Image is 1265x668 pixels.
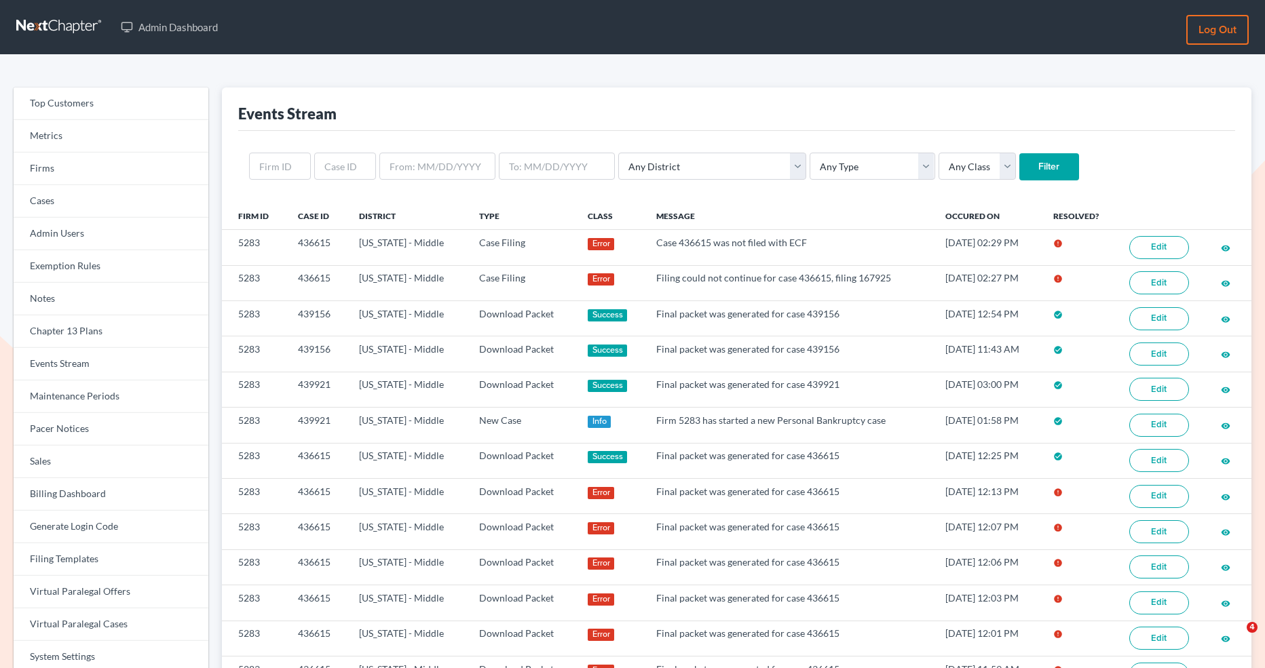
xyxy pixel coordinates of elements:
[588,557,614,570] div: Error
[934,514,1042,549] td: [DATE] 12:07 PM
[588,345,627,357] div: Success
[348,549,468,585] td: [US_STATE] - Middle
[1221,385,1230,395] i: visibility
[1221,419,1230,431] a: visibility
[1221,313,1230,324] a: visibility
[14,478,208,511] a: Billing Dashboard
[1053,345,1063,355] i: check_circle
[645,372,934,407] td: Final packet was generated for case 439921
[14,120,208,153] a: Metrics
[1019,153,1079,180] input: Filter
[934,265,1042,300] td: [DATE] 02:27 PM
[1221,383,1230,395] a: visibility
[287,202,348,229] th: Case ID
[14,185,208,218] a: Cases
[222,202,287,229] th: Firm ID
[1053,629,1063,639] i: error
[222,408,287,443] td: 5283
[1053,274,1063,283] i: error
[222,265,287,300] td: 5283
[222,549,287,585] td: 5283
[588,522,614,534] div: Error
[588,273,614,286] div: Error
[1042,202,1118,229] th: Resolved?
[114,15,225,39] a: Admin Dashboard
[1053,594,1063,604] i: error
[468,265,577,300] td: Case Filing
[287,621,348,656] td: 436615
[645,300,934,336] td: Final packet was generated for case 439156
[14,576,208,608] a: Virtual Paralegal Offers
[14,543,208,576] a: Filing Templates
[588,309,627,321] div: Success
[1219,622,1251,654] iframe: Intercom live chat
[1221,348,1230,359] a: visibility
[1129,271,1189,294] a: Edit
[348,372,468,407] td: [US_STATE] - Middle
[468,202,577,229] th: Type
[934,621,1042,656] td: [DATE] 12:01 PM
[14,250,208,283] a: Exemption Rules
[468,621,577,656] td: Download Packet
[222,514,287,549] td: 5283
[348,585,468,621] td: [US_STATE] - Middle
[645,202,934,229] th: Message
[588,487,614,499] div: Error
[348,478,468,513] td: [US_STATE] - Middle
[348,265,468,300] td: [US_STATE] - Middle
[588,629,614,641] div: Error
[1053,380,1063,390] i: check_circle
[14,348,208,380] a: Events Stream
[287,478,348,513] td: 436615
[222,443,287,478] td: 5283
[348,300,468,336] td: [US_STATE] - Middle
[468,585,577,621] td: Download Packet
[468,408,577,443] td: New Case
[1221,241,1230,253] a: visibility
[1129,378,1189,401] a: Edit
[14,153,208,185] a: Firms
[1129,627,1189,650] a: Edit
[1129,449,1189,472] a: Edit
[468,549,577,585] td: Download Packet
[588,451,627,463] div: Success
[1221,599,1230,608] i: visibility
[934,408,1042,443] td: [DATE] 01:58 PM
[934,549,1042,585] td: [DATE] 12:06 PM
[348,443,468,478] td: [US_STATE] - Middle
[1129,485,1189,508] a: Edit
[287,549,348,585] td: 436615
[287,372,348,407] td: 439921
[222,336,287,372] td: 5283
[1053,416,1063,426] i: check_circle
[287,585,348,621] td: 436615
[1221,350,1230,359] i: visibility
[348,230,468,265] td: [US_STATE] - Middle
[645,230,934,265] td: Case 436615 was not filed with ECF
[645,336,934,372] td: Final packet was generated for case 439156
[287,300,348,336] td: 439156
[348,621,468,656] td: [US_STATE] - Middle
[645,478,934,513] td: Final packet was generated for case 436615
[348,408,468,443] td: [US_STATE] - Middle
[645,585,934,621] td: Final packet was generated for case 436615
[1129,591,1189,614] a: Edit
[934,230,1042,265] td: [DATE] 02:29 PM
[468,230,577,265] td: Case Filing
[468,443,577,478] td: Download Packet
[934,443,1042,478] td: [DATE] 12:25 PM
[222,372,287,407] td: 5283
[379,153,495,180] input: From: MM/DD/YYYY
[1053,523,1063,532] i: error
[468,336,577,372] td: Download Packet
[1221,277,1230,288] a: visibility
[348,514,468,549] td: [US_STATE] - Middle
[14,413,208,446] a: Pacer Notices
[1221,279,1230,288] i: visibility
[1221,563,1230,572] i: visibility
[934,336,1042,372] td: [DATE] 11:43 AM
[1129,236,1189,259] a: Edit
[14,283,208,315] a: Notes
[314,153,376,180] input: Case ID
[468,514,577,549] td: Download Packet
